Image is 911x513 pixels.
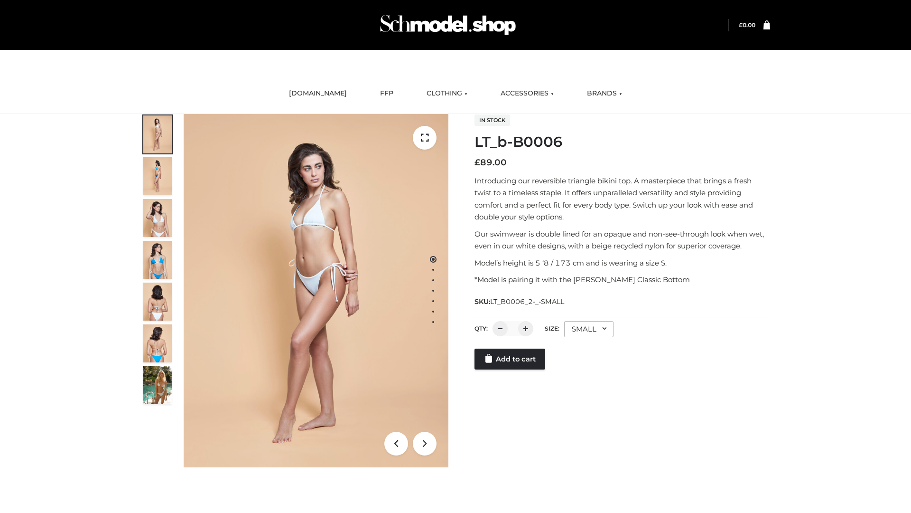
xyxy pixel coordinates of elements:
p: Introducing our reversible triangle bikini top. A masterpiece that brings a fresh twist to a time... [474,175,770,223]
a: ACCESSORIES [493,83,561,104]
label: Size: [545,325,559,332]
span: LT_B0006_2-_-SMALL [490,297,564,306]
a: CLOTHING [419,83,474,104]
span: £ [739,21,743,28]
p: Model’s height is 5 ‘8 / 173 cm and is wearing a size S. [474,257,770,269]
bdi: 89.00 [474,157,507,168]
img: ArielClassicBikiniTop_CloudNine_AzureSky_OW114ECO_1 [184,114,448,467]
span: SKU: [474,296,565,307]
img: Arieltop_CloudNine_AzureSky2.jpg [143,366,172,404]
img: ArielClassicBikiniTop_CloudNine_AzureSky_OW114ECO_4-scaled.jpg [143,241,172,279]
img: ArielClassicBikiniTop_CloudNine_AzureSky_OW114ECO_1-scaled.jpg [143,115,172,153]
bdi: 0.00 [739,21,755,28]
label: QTY: [474,325,488,332]
img: ArielClassicBikiniTop_CloudNine_AzureSky_OW114ECO_2-scaled.jpg [143,157,172,195]
a: £0.00 [739,21,755,28]
img: Schmodel Admin 964 [377,6,519,44]
div: SMALL [564,321,614,337]
img: ArielClassicBikiniTop_CloudNine_AzureSky_OW114ECO_3-scaled.jpg [143,199,172,237]
a: FFP [373,83,400,104]
p: *Model is pairing it with the [PERSON_NAME] Classic Bottom [474,274,770,286]
a: Add to cart [474,349,545,370]
span: £ [474,157,480,168]
img: ArielClassicBikiniTop_CloudNine_AzureSky_OW114ECO_7-scaled.jpg [143,283,172,321]
p: Our swimwear is double lined for an opaque and non-see-through look when wet, even in our white d... [474,228,770,252]
img: ArielClassicBikiniTop_CloudNine_AzureSky_OW114ECO_8-scaled.jpg [143,324,172,362]
span: In stock [474,114,510,126]
h1: LT_b-B0006 [474,133,770,151]
a: BRANDS [580,83,629,104]
a: [DOMAIN_NAME] [282,83,354,104]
